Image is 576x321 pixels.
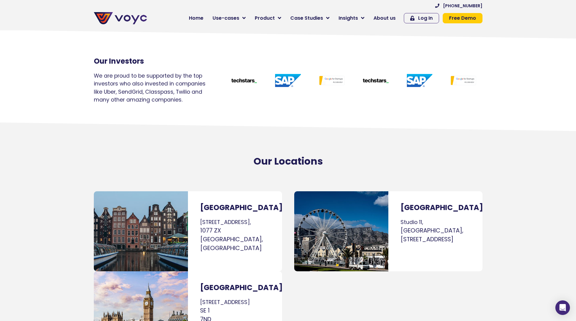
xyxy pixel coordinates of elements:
span: Case Studies [290,15,323,22]
a: Log In [404,13,439,23]
span: Free Demo [449,16,476,21]
img: Techstars [363,79,388,83]
a: About us [369,12,400,24]
img: voyc-full-logo [94,12,147,24]
div: Open Intercom Messenger [555,300,570,315]
p: [STREET_ADDRESS], [200,218,270,252]
a: Home [184,12,208,24]
span: About us [373,15,396,22]
h4: Our Investors [94,57,219,66]
a: Product [250,12,286,24]
span: Use-cases [213,15,239,22]
div: We are proud to be supported by the top investors who also invested in companies like Uber, SendG... [94,72,219,104]
span: [PHONE_NUMBER] [443,4,482,8]
span: Insights [339,15,358,22]
a: [PHONE_NUMBER] [435,4,482,8]
p: Studio 11, [400,218,470,244]
h3: [GEOGRAPHIC_DATA] [400,203,470,212]
h3: [GEOGRAPHIC_DATA] [200,203,270,212]
img: Techstars [231,79,257,83]
span: 1077 ZX [200,226,221,235]
span: [STREET_ADDRESS] [400,235,453,243]
span: [GEOGRAPHIC_DATA], [GEOGRAPHIC_DATA] [200,235,263,252]
span: Home [189,15,203,22]
span: Log In [418,16,433,21]
h3: [GEOGRAPHIC_DATA] [200,283,270,292]
a: Insights [334,12,369,24]
span: Product [255,15,275,22]
a: Use-cases [208,12,250,24]
a: Case Studies [286,12,334,24]
a: Free Demo [443,13,482,23]
img: SAP [407,74,432,87]
img: SAP [275,74,301,87]
h2: Our Locations [91,155,486,167]
span: [GEOGRAPHIC_DATA], [400,226,463,235]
